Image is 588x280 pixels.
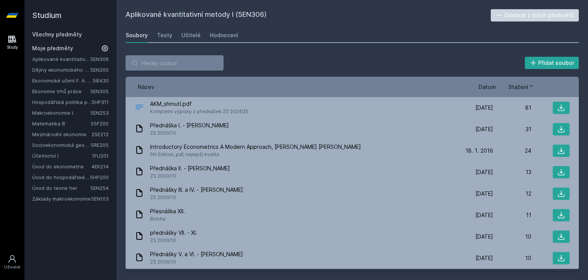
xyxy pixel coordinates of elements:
[157,31,172,39] div: Testy
[32,31,82,38] a: Všechny předměty
[91,131,109,137] a: 2SE212
[91,163,109,170] a: 4EK214
[493,190,531,198] div: 12
[150,250,243,258] span: Přednášky V. a VI. - [PERSON_NAME]
[181,28,201,43] a: Učitelé
[126,9,491,21] h2: Aplikované kvantitativní metody I (5EN306)
[126,28,148,43] a: Soubory
[150,215,185,223] span: Bolcha
[32,195,91,203] a: Základy makroekonomie
[150,151,361,158] span: 5th Edition, pdf, nejlepší kvalita
[508,83,528,91] span: Stažení
[150,108,248,115] span: Kompletní výpisky z přednášek ZS 2024/25
[92,153,109,159] a: 1FU201
[2,31,23,54] a: Study
[150,258,243,266] span: ZS 2009/10
[90,56,109,62] a: 5EN306
[32,87,90,95] a: Ekonomie trhů práce
[150,165,230,172] span: Přednáška II. - [PERSON_NAME]
[150,186,243,194] span: Přednášky III. a IV. - [PERSON_NAME]
[465,147,493,155] span: 18. 1. 2016
[32,98,91,106] a: Hospodářská politika pro země bohaté na přírodní zdroje
[493,254,531,262] div: 10
[475,104,493,112] span: [DATE]
[90,67,109,73] a: 5EN200
[479,83,496,91] button: Datum
[493,147,531,155] div: 24
[126,31,148,39] div: Soubory
[475,190,493,198] span: [DATE]
[32,184,90,192] a: Úvod do teorie her
[493,125,531,133] div: 31
[91,142,109,148] a: 5RE205
[150,172,230,180] span: ZS 2009/10
[210,28,238,43] a: Hodnocení
[493,233,531,240] div: 10
[90,88,109,94] a: 5EN305
[32,109,90,117] a: Makroekonomie I.
[32,55,90,63] a: Aplikované kvantitativní metody I
[508,83,534,91] button: Stažení
[91,120,109,127] a: 55F200
[90,185,109,191] a: 5EN254
[150,237,197,244] span: ZS 2009/10
[32,44,73,52] span: Moje předměty
[491,9,579,21] button: Odebrat z mých předmětů
[525,57,579,69] button: Přidat soubor
[475,168,493,176] span: [DATE]
[91,196,109,202] a: 5EN103
[493,211,531,219] div: 11
[7,44,18,50] div: Study
[493,168,531,176] div: 13
[150,100,248,108] span: AKM_shrnutí.pdf
[32,152,92,160] a: Účetnictví I.
[475,254,493,262] span: [DATE]
[32,130,91,138] a: Mezinárodní ekonomie
[2,250,23,274] a: Uživatel
[150,208,185,215] span: Přesnáška XII.
[135,102,144,114] div: PDF
[150,129,229,137] span: ZS 2009/10
[150,143,361,151] span: Introductory Econometrics A Modern Approach, [PERSON_NAME] [PERSON_NAME]
[90,174,109,180] a: 5HP200
[90,110,109,116] a: 5EN253
[181,31,201,39] div: Učitelé
[150,194,243,201] span: ZS 2009/10
[91,99,109,105] a: 5HP311
[32,120,91,127] a: Matematika B
[32,66,90,74] a: Dějiny ekonomického myšlení
[157,28,172,43] a: Testy
[210,31,238,39] div: Hodnocení
[32,141,91,149] a: Socioekonomická geografie
[32,163,91,170] a: Úvod do ekonometrie
[150,229,197,237] span: přednášky VII. - XI.
[493,104,531,112] div: 81
[475,233,493,240] span: [DATE]
[475,125,493,133] span: [DATE]
[93,77,109,84] a: 5IE430
[32,77,93,84] a: Ekonomické učení F. A. [GEOGRAPHIC_DATA]
[150,122,229,129] span: Přednáška I. - [PERSON_NAME]
[32,173,90,181] a: Úvod do hospodářské a sociální politiky
[126,55,224,71] input: Hledej soubor
[138,83,154,91] button: Název
[475,211,493,219] span: [DATE]
[4,264,20,270] div: Uživatel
